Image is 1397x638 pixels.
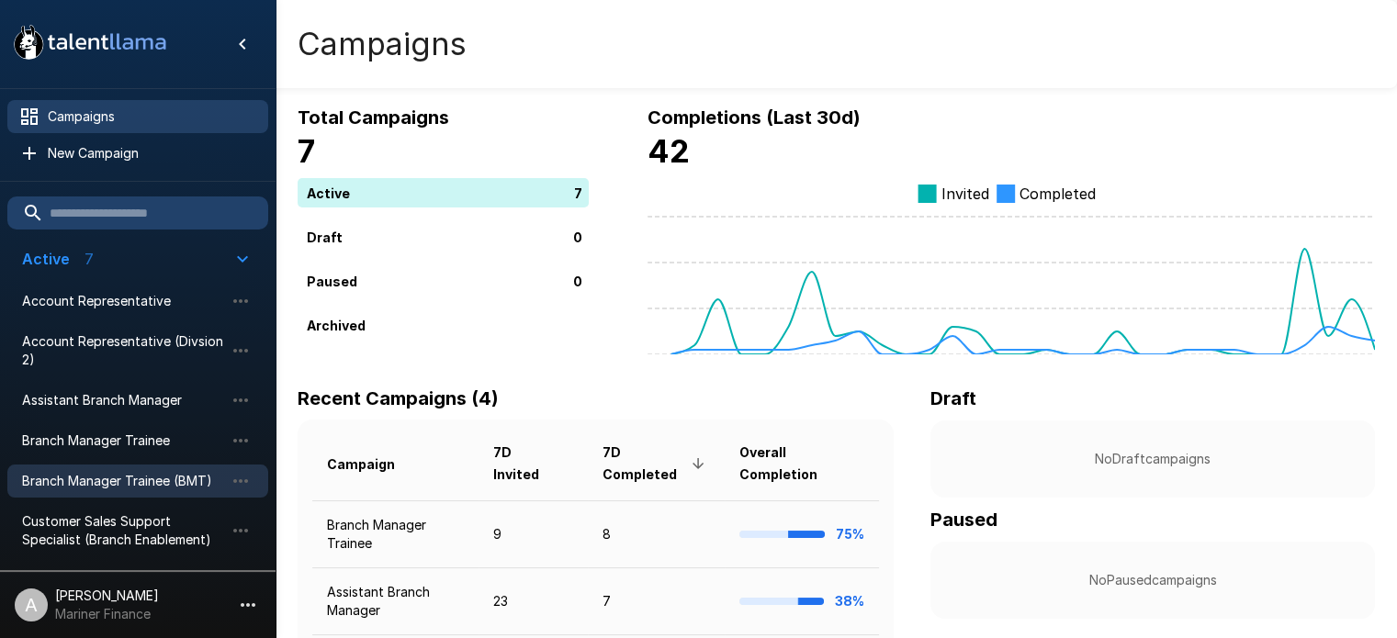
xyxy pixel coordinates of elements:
b: 75% [836,526,864,542]
p: 0 [573,227,582,246]
td: 7 [588,568,725,635]
b: Recent Campaigns (4) [298,387,499,409]
td: 8 [588,500,725,567]
p: 0 [573,271,582,290]
b: 42 [648,132,690,170]
span: Overall Completion [739,442,864,486]
td: 9 [479,500,587,567]
b: Draft [930,387,976,409]
span: Campaign [327,453,419,476]
p: 7 [574,183,582,202]
td: 23 [479,568,587,635]
p: No Paused campaigns [960,571,1346,589]
b: Paused [930,509,997,531]
td: Assistant Branch Manager [312,568,479,635]
b: 38% [835,593,864,609]
h4: Campaigns [298,25,467,63]
td: Branch Manager Trainee [312,500,479,567]
b: Completions (Last 30d) [648,106,861,129]
span: 7D Completed [603,442,710,486]
b: Total Campaigns [298,106,449,129]
b: 7 [298,132,315,170]
p: No Draft campaigns [960,450,1346,468]
span: 7D Invited [493,442,572,486]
